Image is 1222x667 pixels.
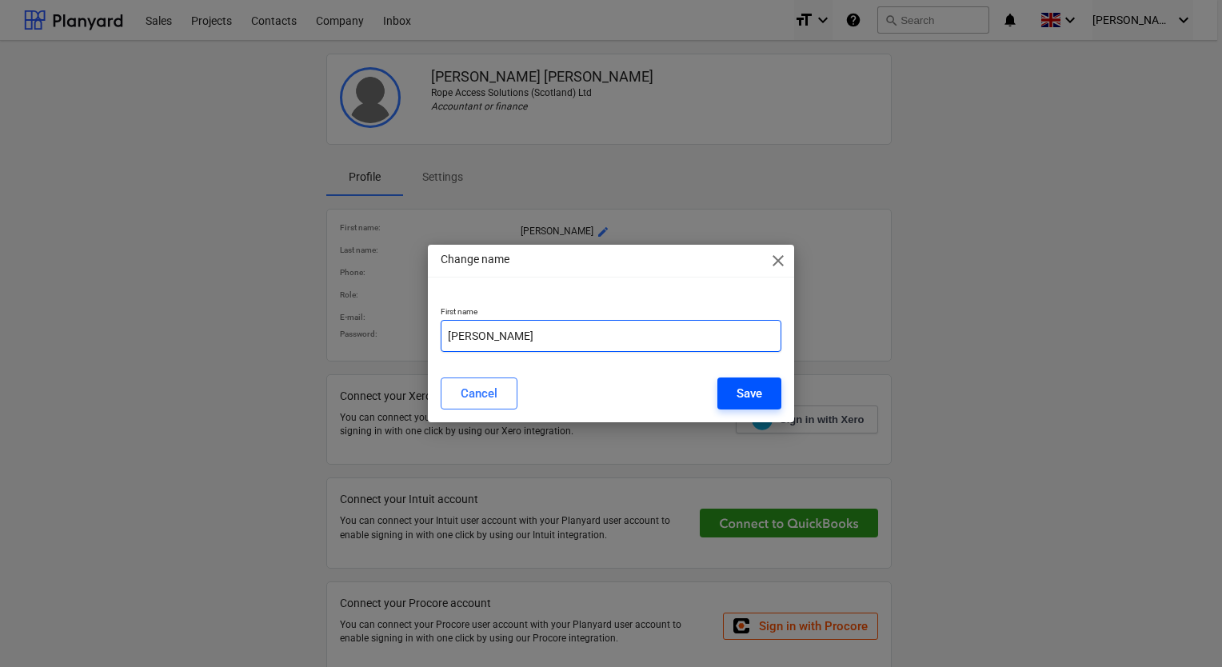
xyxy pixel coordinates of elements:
iframe: Chat Widget [1142,590,1222,667]
button: Save [717,377,781,409]
p: First name [441,306,781,320]
div: Save [737,383,762,404]
div: Cancel [461,383,497,404]
span: close [769,251,788,270]
input: First name [441,320,781,352]
p: Change name [441,251,509,268]
button: Cancel [441,377,517,409]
